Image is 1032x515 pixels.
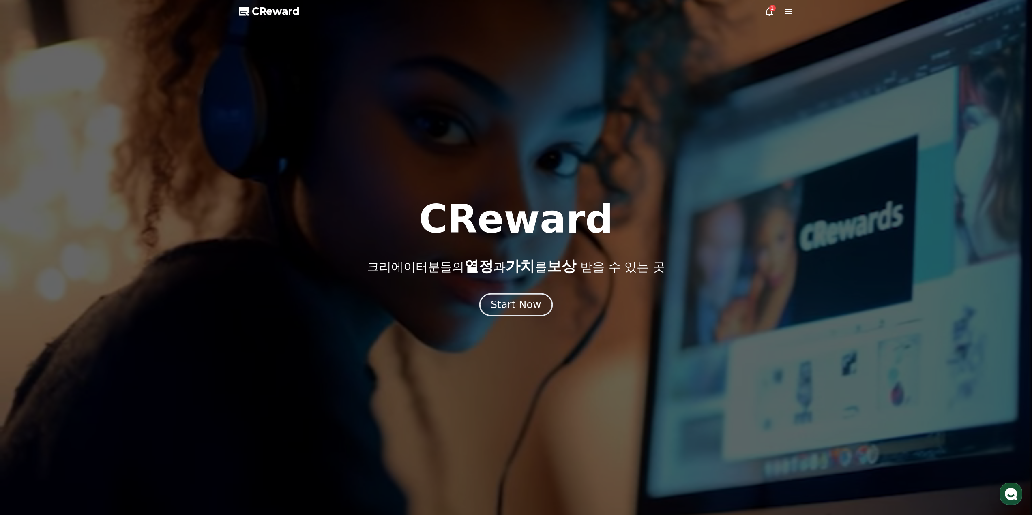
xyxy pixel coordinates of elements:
[367,258,665,274] p: 크리에이터분들의 과 를 받을 수 있는 곳
[481,302,551,310] a: Start Now
[2,257,54,277] a: 홈
[419,200,613,239] h1: CReward
[105,257,156,277] a: 설정
[479,293,553,316] button: Start Now
[547,258,576,274] span: 보상
[506,258,535,274] span: 가치
[491,298,541,312] div: Start Now
[26,269,30,276] span: 홈
[125,269,135,276] span: 설정
[252,5,300,18] span: CReward
[54,257,105,277] a: 대화
[239,5,300,18] a: CReward
[769,5,776,11] div: 1
[764,6,774,16] a: 1
[464,258,493,274] span: 열정
[74,269,84,276] span: 대화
